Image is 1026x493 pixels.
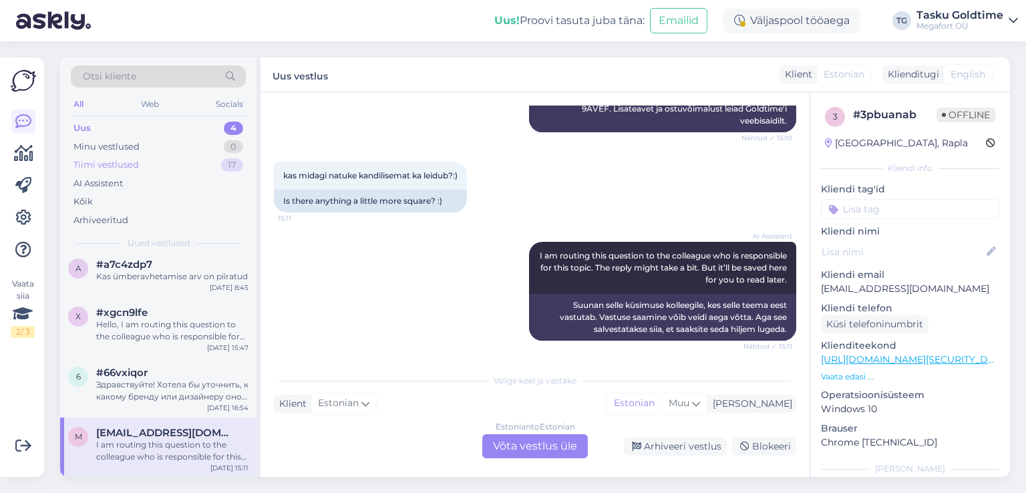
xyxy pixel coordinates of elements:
[494,13,645,29] div: Proovi tasuta juba täna:
[821,353,1009,365] a: [URL][DOMAIN_NAME][SECURITY_DATA]
[96,427,235,439] span: mariette7.mikkus@gmail.com
[11,278,35,338] div: Vaata siia
[821,422,999,436] p: Brauser
[741,133,792,143] span: Nähtud ✓ 15:10
[273,65,328,84] label: Uus vestlus
[96,439,248,463] div: I am routing this question to the colleague who is responsible for this topic. The reply might ta...
[824,67,864,81] span: Estonian
[11,326,35,338] div: 2 / 3
[821,282,999,296] p: [EMAIL_ADDRESS][DOMAIN_NAME]
[213,96,246,113] div: Socials
[96,367,148,379] span: #66vxiqor
[916,10,1003,21] div: Tasku Goldtime
[83,69,136,84] span: Otsi kliente
[210,283,248,293] div: [DATE] 8:45
[707,397,792,411] div: [PERSON_NAME]
[821,182,999,196] p: Kliendi tag'id
[75,311,81,321] span: x
[540,251,789,285] span: I am routing this question to the colleague who is responsible for this topic. The reply might ta...
[221,158,243,172] div: 17
[821,162,999,174] div: Kliendi info
[732,438,796,456] div: Blokeeri
[96,379,248,403] div: Здравствуйте! Хотела бы уточнить, к какому бренду или дизайнеру оно относится. Мне очень понравил...
[71,96,86,113] div: All
[207,343,248,353] div: [DATE] 15:47
[821,301,999,315] p: Kliendi telefon
[274,397,307,411] div: Klient
[821,224,999,238] p: Kliendi nimi
[73,195,93,208] div: Kõik
[482,434,588,458] div: Võta vestlus üle
[96,259,152,271] span: #a7c4zdp7
[75,263,81,273] span: a
[624,438,727,456] div: Arhiveeri vestlus
[274,375,796,387] div: Valige keel ja vastake
[96,307,148,319] span: #xgcn9lfe
[723,9,860,33] div: Väljaspool tööaega
[821,463,999,475] div: [PERSON_NAME]
[128,237,190,249] span: Uued vestlused
[742,341,792,351] span: Nähtud ✓ 15:11
[607,393,661,414] div: Estonian
[224,122,243,135] div: 4
[951,67,985,81] span: English
[916,10,1018,31] a: Tasku GoldtimeMegafort OÜ
[825,136,968,150] div: [GEOGRAPHIC_DATA], Rapla
[73,214,128,227] div: Arhiveeritud
[96,271,248,283] div: Kas ümberavhetamise arv on piiratud
[73,177,123,190] div: AI Assistent
[669,397,689,409] span: Muu
[76,371,81,381] span: 6
[11,68,36,94] img: Askly Logo
[742,231,792,241] span: AI Assistent
[821,436,999,450] p: Chrome [TECHNICAL_ID]
[494,14,520,27] b: Uus!
[274,190,467,212] div: Is there anything a little more square? :)
[75,432,82,442] span: m
[138,96,162,113] div: Web
[882,67,939,81] div: Klienditugi
[821,388,999,402] p: Operatsioonisüsteem
[821,315,928,333] div: Küsi telefoninumbrit
[916,21,1003,31] div: Megafort OÜ
[821,402,999,416] p: Windows 10
[892,11,911,30] div: TG
[821,199,999,219] input: Lisa tag
[73,122,91,135] div: Uus
[207,403,248,413] div: [DATE] 16:54
[210,463,248,473] div: [DATE] 15:11
[318,396,359,411] span: Estonian
[853,107,936,123] div: # 3pbuanab
[833,112,838,122] span: 3
[73,158,139,172] div: Tiimi vestlused
[96,319,248,343] div: Hello, I am routing this question to the colleague who is responsible for this topic. The reply m...
[496,421,575,433] div: Estonian to Estonian
[821,339,999,353] p: Klienditeekond
[650,8,707,33] button: Emailid
[780,67,812,81] div: Klient
[821,268,999,282] p: Kliendi email
[936,108,995,122] span: Offline
[822,244,984,259] input: Lisa nimi
[821,371,999,383] p: Vaata edasi ...
[278,213,328,223] span: 15:11
[529,294,796,341] div: Suunan selle küsimuse kolleegile, kes selle teema eest vastutab. Vastuse saamine võib veidi aega ...
[73,140,140,154] div: Minu vestlused
[224,140,243,154] div: 0
[283,170,458,180] span: kas midagi natuke kandilisemat ka leidub?:)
